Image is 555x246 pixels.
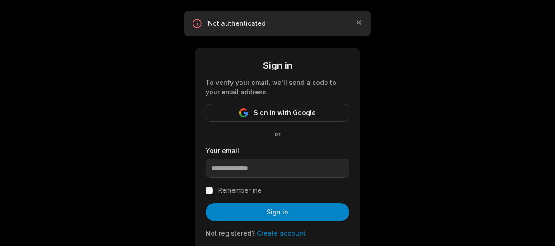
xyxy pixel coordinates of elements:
[208,19,347,28] p: Not authenticated
[206,203,349,221] button: Sign in
[206,78,349,97] div: To verify your email, we'll send a code to your email address.
[218,185,262,196] label: Remember me
[206,146,349,155] label: Your email
[267,129,288,139] span: or
[257,229,306,237] a: Create account
[206,59,349,72] div: Sign in
[206,229,255,237] span: Not registered?
[254,107,316,118] span: Sign in with Google
[206,104,349,122] button: Sign in with Google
